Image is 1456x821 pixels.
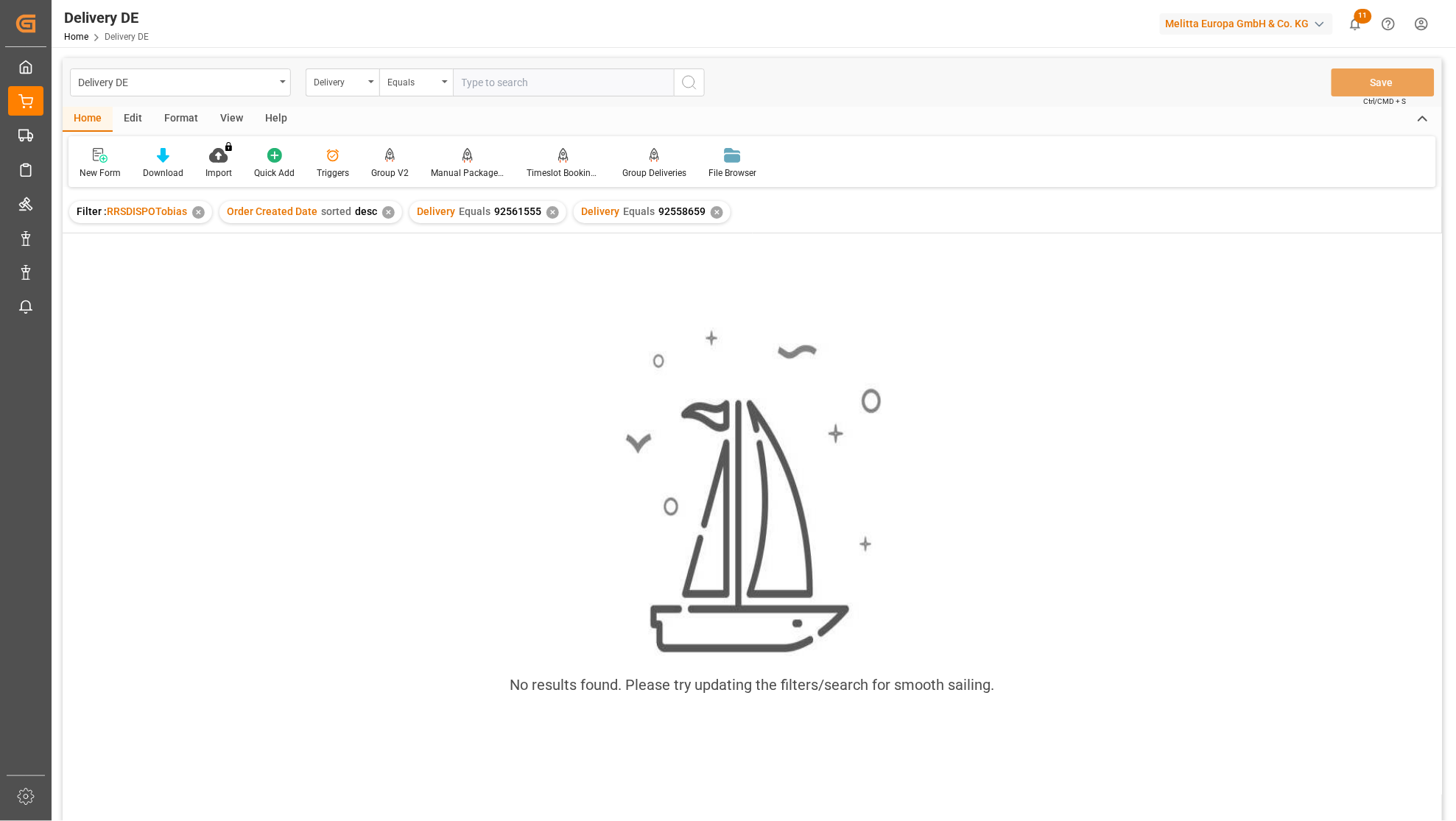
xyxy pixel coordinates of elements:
div: Melitta Europa GmbH & Co. KG [1160,13,1333,35]
div: New Form [80,166,121,180]
span: 11 [1354,9,1372,24]
div: Edit [113,107,153,132]
div: ✕ [546,206,559,219]
a: Home [64,32,88,42]
button: Save [1332,68,1435,96]
button: Help Center [1372,7,1405,40]
span: Equals [623,205,655,217]
span: 92558659 [658,205,706,217]
div: Manual Package TypeDetermination [431,166,504,180]
div: Group Deliveries [622,166,686,180]
div: Format [153,107,209,132]
div: Delivery DE [64,7,149,29]
span: 92561555 [494,205,541,217]
span: Filter : [77,205,107,217]
div: Triggers [317,166,349,180]
span: Delivery [417,205,455,217]
div: Equals [387,72,437,89]
button: show 11 new notifications [1339,7,1372,40]
div: ✕ [192,206,205,219]
div: Timeslot Booking Report [527,166,600,180]
span: Order Created Date [227,205,317,217]
span: Ctrl/CMD + S [1364,96,1407,107]
button: open menu [70,68,291,96]
div: ✕ [382,206,395,219]
span: RRSDISPOTobias [107,205,187,217]
div: Delivery [314,72,364,89]
div: File Browser [708,166,756,180]
div: Group V2 [371,166,409,180]
div: Download [143,166,183,180]
span: Equals [459,205,490,217]
button: search button [674,68,705,96]
div: Help [254,107,298,132]
div: View [209,107,254,132]
span: desc [355,205,377,217]
input: Type to search [453,68,674,96]
div: Quick Add [254,166,295,180]
span: sorted [321,205,351,217]
button: open menu [379,68,453,96]
div: ✕ [711,206,723,219]
img: smooth_sailing.jpeg [624,328,882,656]
div: Delivery DE [78,72,275,91]
button: Melitta Europa GmbH & Co. KG [1160,10,1339,38]
span: Delivery [581,205,619,217]
div: No results found. Please try updating the filters/search for smooth sailing. [510,674,995,696]
button: open menu [306,68,379,96]
div: Home [63,107,113,132]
